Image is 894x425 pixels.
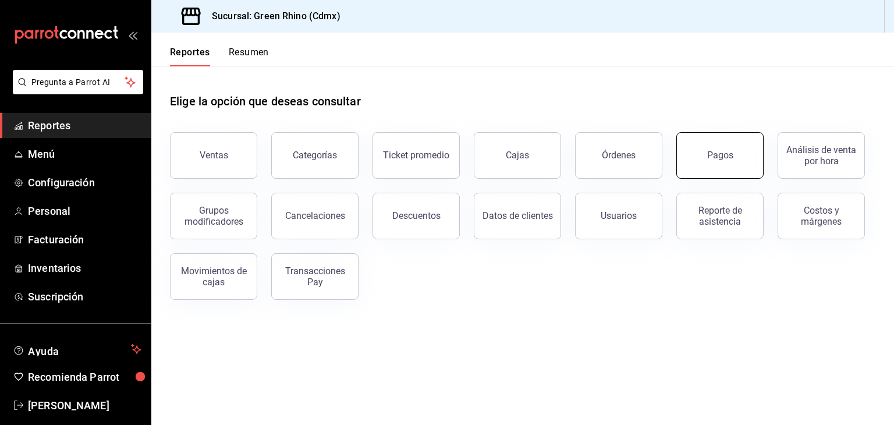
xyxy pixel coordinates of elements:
[28,232,141,247] span: Facturación
[229,47,269,66] button: Resumen
[372,193,460,239] button: Descuentos
[203,9,340,23] h3: Sucursal: Green Rhino (Cdmx)
[170,93,361,110] h1: Elige la opción que deseas consultar
[28,260,141,276] span: Inventarios
[170,47,210,66] button: Reportes
[785,144,857,167] div: Análisis de venta por hora
[474,132,561,179] button: Cajas
[601,210,637,221] div: Usuarios
[28,369,141,385] span: Recomienda Parrot
[170,193,257,239] button: Grupos modificadores
[8,84,143,97] a: Pregunta a Parrot AI
[293,150,337,161] div: Categorías
[31,76,125,88] span: Pregunta a Parrot AI
[271,253,359,300] button: Transacciones Pay
[28,175,141,190] span: Configuración
[676,132,764,179] button: Pagos
[575,193,662,239] button: Usuarios
[778,193,865,239] button: Costos y márgenes
[28,289,141,304] span: Suscripción
[170,253,257,300] button: Movimientos de cajas
[575,132,662,179] button: Órdenes
[170,47,269,66] div: navigation tabs
[707,150,733,161] div: Pagos
[684,205,756,227] div: Reporte de asistencia
[28,118,141,133] span: Reportes
[778,132,865,179] button: Análisis de venta por hora
[602,150,636,161] div: Órdenes
[28,146,141,162] span: Menú
[285,210,345,221] div: Cancelaciones
[474,193,561,239] button: Datos de clientes
[676,193,764,239] button: Reporte de asistencia
[28,398,141,413] span: [PERSON_NAME]
[28,203,141,219] span: Personal
[279,265,351,288] div: Transacciones Pay
[483,210,553,221] div: Datos de clientes
[785,205,857,227] div: Costos y márgenes
[200,150,228,161] div: Ventas
[13,70,143,94] button: Pregunta a Parrot AI
[392,210,441,221] div: Descuentos
[271,132,359,179] button: Categorías
[170,132,257,179] button: Ventas
[383,150,449,161] div: Ticket promedio
[506,150,529,161] div: Cajas
[178,205,250,227] div: Grupos modificadores
[28,342,126,356] span: Ayuda
[178,265,250,288] div: Movimientos de cajas
[128,30,137,40] button: open_drawer_menu
[372,132,460,179] button: Ticket promedio
[271,193,359,239] button: Cancelaciones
